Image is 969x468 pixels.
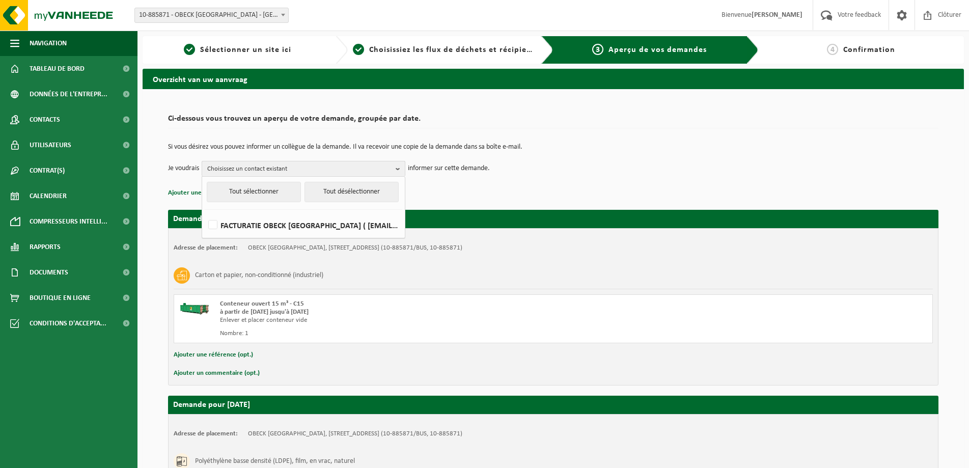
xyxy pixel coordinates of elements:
[174,367,260,380] button: Ajouter un commentaire (opt.)
[184,44,195,55] span: 1
[220,309,309,315] strong: à partir de [DATE] jusqu'à [DATE]
[168,161,199,176] p: Je voudrais
[220,300,304,307] span: Conteneur ouvert 15 m³ - C15
[608,46,707,54] span: Aperçu de vos demandes
[200,46,291,54] span: Sélectionner un site ici
[174,348,253,362] button: Ajouter une référence (opt.)
[195,267,323,284] h3: Carton et papier, non-conditionné (industriel)
[30,81,107,107] span: Données de l'entrepr...
[148,44,327,56] a: 1Sélectionner un site ici
[30,158,65,183] span: Contrat(s)
[843,46,895,54] span: Confirmation
[168,186,247,200] button: Ajouter une référence (opt.)
[207,182,301,202] button: Tout sélectionner
[179,300,210,315] img: HK-XC-15-GN-00.png
[30,260,68,285] span: Documents
[206,217,400,233] label: FACTURATIE OBECK [GEOGRAPHIC_DATA] ( [EMAIL_ADDRESS][DOMAIN_NAME] )
[30,183,67,209] span: Calendrier
[752,11,802,19] strong: [PERSON_NAME]
[30,311,106,336] span: Conditions d'accepta...
[30,56,85,81] span: Tableau de bord
[30,132,71,158] span: Utilisateurs
[248,244,462,252] td: OBECK [GEOGRAPHIC_DATA], [STREET_ADDRESS] (10-885871/BUS, 10-885871)
[353,44,533,56] a: 2Choisissiez les flux de déchets et récipients
[168,115,938,128] h2: Ci-dessous vous trouvez un aperçu de votre demande, groupée par date.
[173,215,250,223] strong: Demande pour [DATE]
[202,161,405,176] button: Choisissez un contact existant
[827,44,838,55] span: 4
[353,44,364,55] span: 2
[174,244,238,251] strong: Adresse de placement:
[220,329,594,338] div: Nombre: 1
[174,430,238,437] strong: Adresse de placement:
[134,8,289,23] span: 10-885871 - OBECK BELGIUM - GHISLENGHIEN
[135,8,288,22] span: 10-885871 - OBECK BELGIUM - GHISLENGHIEN
[173,401,250,409] strong: Demande pour [DATE]
[592,44,603,55] span: 3
[408,161,490,176] p: informer sur cette demande.
[248,430,462,438] td: OBECK [GEOGRAPHIC_DATA], [STREET_ADDRESS] (10-885871/BUS, 10-885871)
[30,209,107,234] span: Compresseurs intelli...
[30,107,60,132] span: Contacts
[143,69,964,89] h2: Overzicht van uw aanvraag
[30,285,91,311] span: Boutique en ligne
[30,31,67,56] span: Navigation
[168,144,938,151] p: Si vous désirez vous pouvez informer un collègue de la demande. Il va recevoir une copie de la de...
[207,161,392,177] span: Choisissez un contact existant
[369,46,539,54] span: Choisissiez les flux de déchets et récipients
[30,234,61,260] span: Rapports
[220,316,594,324] div: Enlever et placer conteneur vide
[304,182,399,202] button: Tout désélectionner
